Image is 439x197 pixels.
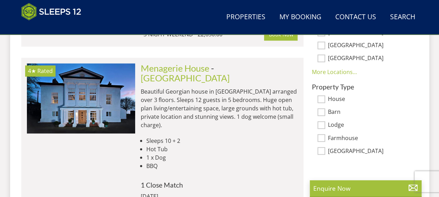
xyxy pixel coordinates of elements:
[141,87,298,129] p: Beautiful Georgian house in [GEOGRAPHIC_DATA] arranged over 3 floors. Sleeps 12 guests in 5 bedro...
[312,68,357,76] a: More Locations...
[27,63,135,133] img: menagerie-holiday-home-devon-accomodation-sleeps-5.original.jpg
[146,153,298,161] li: 1 x Dog
[328,42,412,50] label: [GEOGRAPHIC_DATA]
[328,147,412,155] label: [GEOGRAPHIC_DATA]
[146,161,298,170] li: BBQ
[387,9,418,25] a: Search
[21,3,81,20] img: Sleeps 12
[328,122,412,129] label: Lodge
[277,9,324,25] a: My Booking
[328,134,412,142] label: Farmhouse
[312,83,412,90] h3: Property Type
[18,24,91,30] iframe: Customer reviews powered by Trustpilot
[328,96,412,103] label: House
[146,136,298,145] li: Sleeps 10 + 2
[37,67,53,75] span: Rated
[146,145,298,153] li: Hot Tub
[141,73,230,83] a: [GEOGRAPHIC_DATA]
[28,67,36,75] span: Menagerie House has a 4 star rating under the Quality in Tourism Scheme
[328,55,412,63] label: [GEOGRAPHIC_DATA]
[141,63,209,73] a: Menagerie House
[313,184,418,193] p: Enquire Now
[224,9,268,25] a: Properties
[141,63,230,83] span: -
[141,181,298,188] h4: 1 Close Match
[328,109,412,116] label: Barn
[27,63,135,133] a: 4★ Rated
[332,9,379,25] a: Contact Us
